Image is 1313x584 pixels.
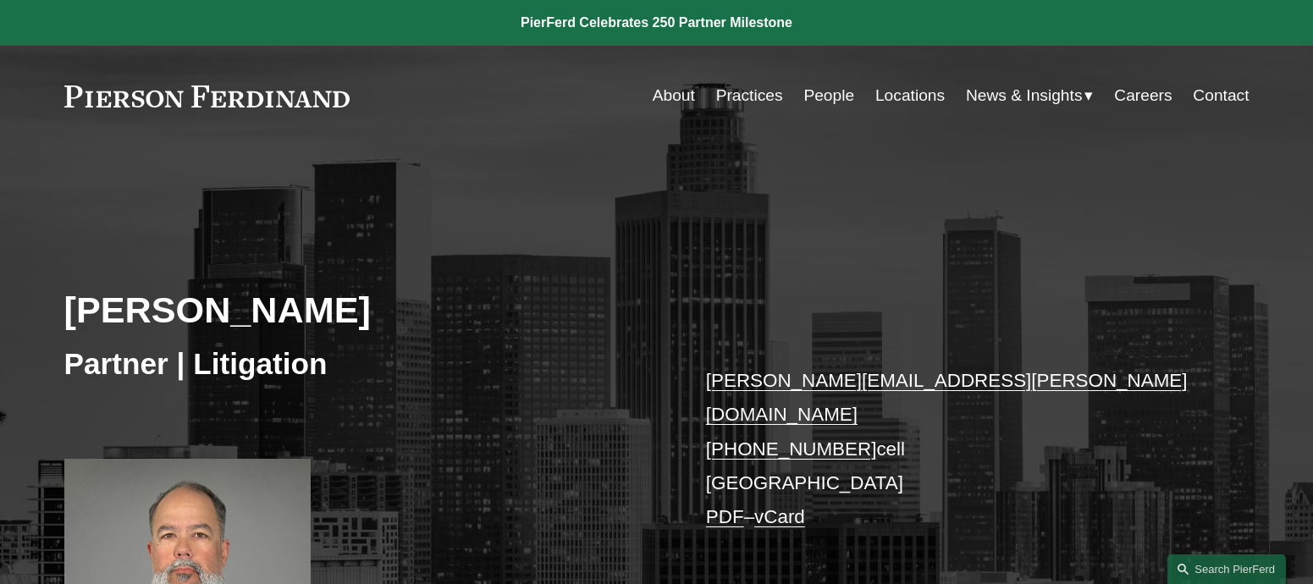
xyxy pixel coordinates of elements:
[706,364,1200,535] p: cell [GEOGRAPHIC_DATA] –
[706,370,1188,425] a: [PERSON_NAME][EMAIL_ADDRESS][PERSON_NAME][DOMAIN_NAME]
[875,80,945,112] a: Locations
[1167,554,1286,584] a: Search this site
[1193,80,1249,112] a: Contact
[706,506,744,527] a: PDF
[64,288,657,332] h2: [PERSON_NAME]
[803,80,854,112] a: People
[64,345,657,383] h3: Partner | Litigation
[966,80,1094,112] a: folder dropdown
[966,81,1083,111] span: News & Insights
[754,506,805,527] a: vCard
[1114,80,1172,112] a: Careers
[653,80,695,112] a: About
[706,438,877,460] a: [PHONE_NUMBER]
[716,80,783,112] a: Practices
